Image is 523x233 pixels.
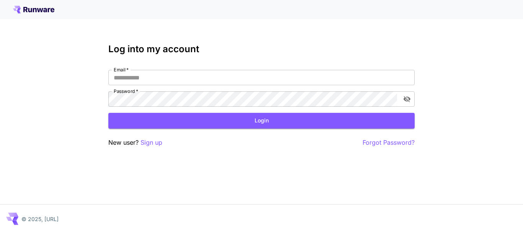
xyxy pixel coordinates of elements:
[141,138,162,147] button: Sign up
[21,215,59,223] p: © 2025, [URL]
[400,92,414,106] button: toggle password visibility
[363,138,415,147] button: Forgot Password?
[108,113,415,129] button: Login
[108,44,415,55] h3: Log into my account
[114,88,138,94] label: Password
[108,138,162,147] p: New user?
[114,66,129,73] label: Email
